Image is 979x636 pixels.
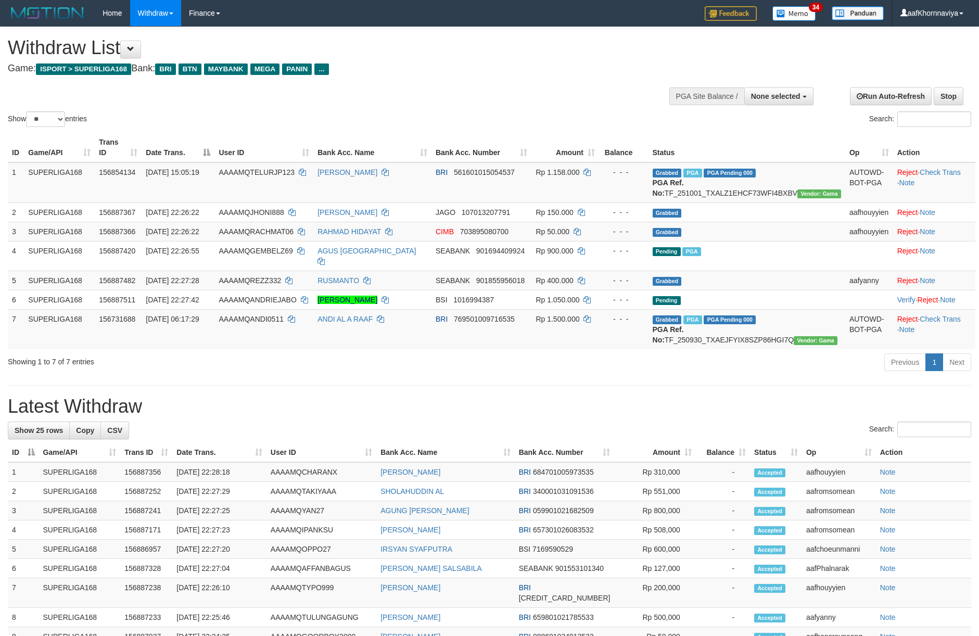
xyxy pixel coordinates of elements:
[476,276,525,285] span: Copy 901855956018 to clipboard
[704,169,756,177] span: PGA Pending
[669,87,744,105] div: PGA Site Balance /
[897,208,918,217] a: Reject
[266,462,376,482] td: AAAAMQCHARANX
[519,545,531,553] span: BSI
[899,179,915,187] a: Note
[599,133,649,162] th: Balance
[918,296,938,304] a: Reject
[376,443,514,462] th: Bank Acc. Name: activate to sort column ascending
[920,247,935,255] a: Note
[893,133,975,162] th: Action
[380,487,444,495] a: SHOLAHUDDIN AL
[99,208,135,217] span: 156887367
[519,564,553,573] span: SEABANK
[614,520,695,540] td: Rp 508,000
[614,608,695,627] td: Rp 500,000
[536,227,569,236] span: Rp 50.000
[39,608,121,627] td: SUPERLIGA168
[8,540,39,559] td: 5
[250,63,280,75] span: MEGA
[603,226,644,237] div: - - -
[8,608,39,627] td: 8
[533,468,594,476] span: Copy 684701005973535 to clipboard
[893,271,975,290] td: ·
[880,487,896,495] a: Note
[653,296,681,305] span: Pending
[797,189,841,198] span: Vendor URL: https://trx31.1velocity.biz
[8,111,87,127] label: Show entries
[850,87,932,105] a: Run Auto-Refresh
[99,276,135,285] span: 156887482
[462,208,510,217] span: Copy 107013207791 to clipboard
[696,578,750,608] td: -
[880,545,896,553] a: Note
[754,545,785,554] span: Accepted
[845,202,893,222] td: aafhouyyien
[8,290,24,309] td: 6
[802,520,876,540] td: aafromsomean
[26,111,65,127] select: Showentries
[155,63,175,75] span: BRI
[696,559,750,578] td: -
[95,133,142,162] th: Trans ID: activate to sort column ascending
[899,325,915,334] a: Note
[99,247,135,255] span: 156887420
[696,540,750,559] td: -
[519,583,531,592] span: BRI
[802,608,876,627] td: aafyanny
[683,315,702,324] span: Marked by aafromsomean
[380,506,469,515] a: AGUNG [PERSON_NAME]
[380,526,440,534] a: [PERSON_NAME]
[436,296,448,304] span: BSI
[533,487,594,495] span: Copy 340001031091536 to clipboard
[880,613,896,621] a: Note
[219,208,284,217] span: AAAAMQJHONI888
[317,208,377,217] a: [PERSON_NAME]
[519,613,531,621] span: BRI
[603,246,644,256] div: - - -
[532,545,573,553] span: Copy 7169590529 to clipboard
[172,462,266,482] td: [DATE] 22:28:18
[920,227,935,236] a: Note
[476,247,525,255] span: Copy 901694409924 to clipboard
[8,578,39,608] td: 7
[99,315,135,323] span: 156731688
[750,443,802,462] th: Status: activate to sort column ascending
[682,247,701,256] span: Marked by aafromsomean
[8,396,971,417] h1: Latest Withdraw
[24,133,95,162] th: Game/API: activate to sort column ascending
[380,613,440,621] a: [PERSON_NAME]
[146,247,199,255] span: [DATE] 22:26:55
[809,3,823,12] span: 34
[146,315,199,323] span: [DATE] 06:17:29
[802,578,876,608] td: aafhouyyien
[219,315,284,323] span: AAAAMQANDI0511
[744,87,813,105] button: None selected
[172,608,266,627] td: [DATE] 22:25:46
[15,426,63,435] span: Show 25 rows
[436,276,470,285] span: SEABANK
[8,520,39,540] td: 4
[754,584,785,593] span: Accepted
[845,222,893,241] td: aafhouyyien
[39,482,121,501] td: SUPERLIGA168
[754,526,785,535] span: Accepted
[172,482,266,501] td: [DATE] 22:27:29
[172,501,266,520] td: [DATE] 22:27:25
[99,296,135,304] span: 156887511
[880,583,896,592] a: Note
[531,133,599,162] th: Amount: activate to sort column ascending
[436,227,454,236] span: CIMB
[120,559,172,578] td: 156887328
[893,241,975,271] td: ·
[802,462,876,482] td: aafhouyyien
[8,422,70,439] a: Show 25 rows
[317,276,359,285] a: RUSMANTO
[614,482,695,501] td: Rp 551,000
[8,559,39,578] td: 6
[555,564,604,573] span: Copy 901553101340 to clipboard
[266,443,376,462] th: User ID: activate to sort column ascending
[146,296,199,304] span: [DATE] 22:27:42
[460,227,508,236] span: Copy 703895080700 to clipboard
[536,247,573,255] span: Rp 900.000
